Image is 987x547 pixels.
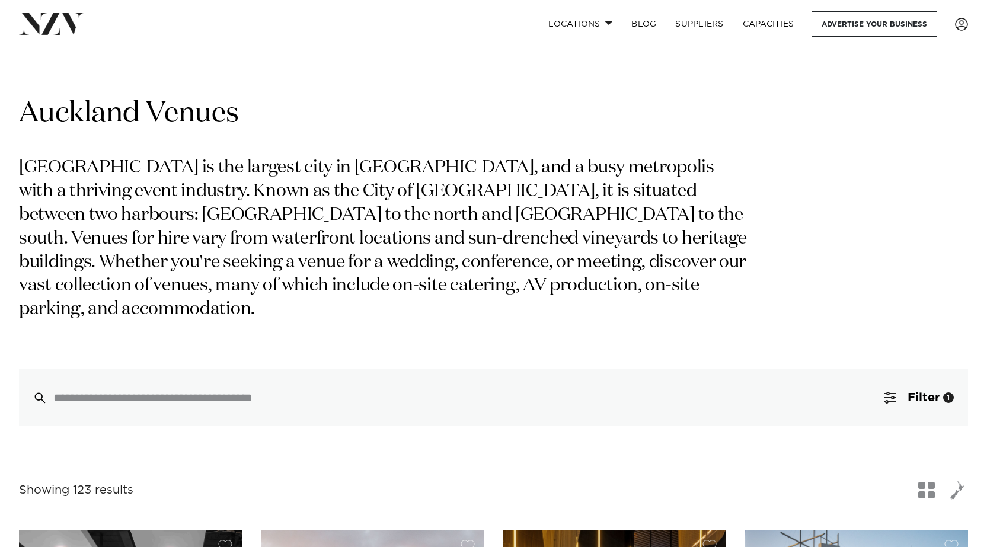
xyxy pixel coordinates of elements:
[666,11,733,37] a: SUPPLIERS
[870,369,968,426] button: Filter1
[19,481,133,500] div: Showing 123 results
[812,11,937,37] a: Advertise your business
[733,11,804,37] a: Capacities
[943,392,954,403] div: 1
[622,11,666,37] a: BLOG
[19,156,752,322] p: [GEOGRAPHIC_DATA] is the largest city in [GEOGRAPHIC_DATA], and a busy metropolis with a thriving...
[539,11,622,37] a: Locations
[19,13,84,34] img: nzv-logo.png
[19,95,968,133] h1: Auckland Venues
[908,392,940,404] span: Filter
